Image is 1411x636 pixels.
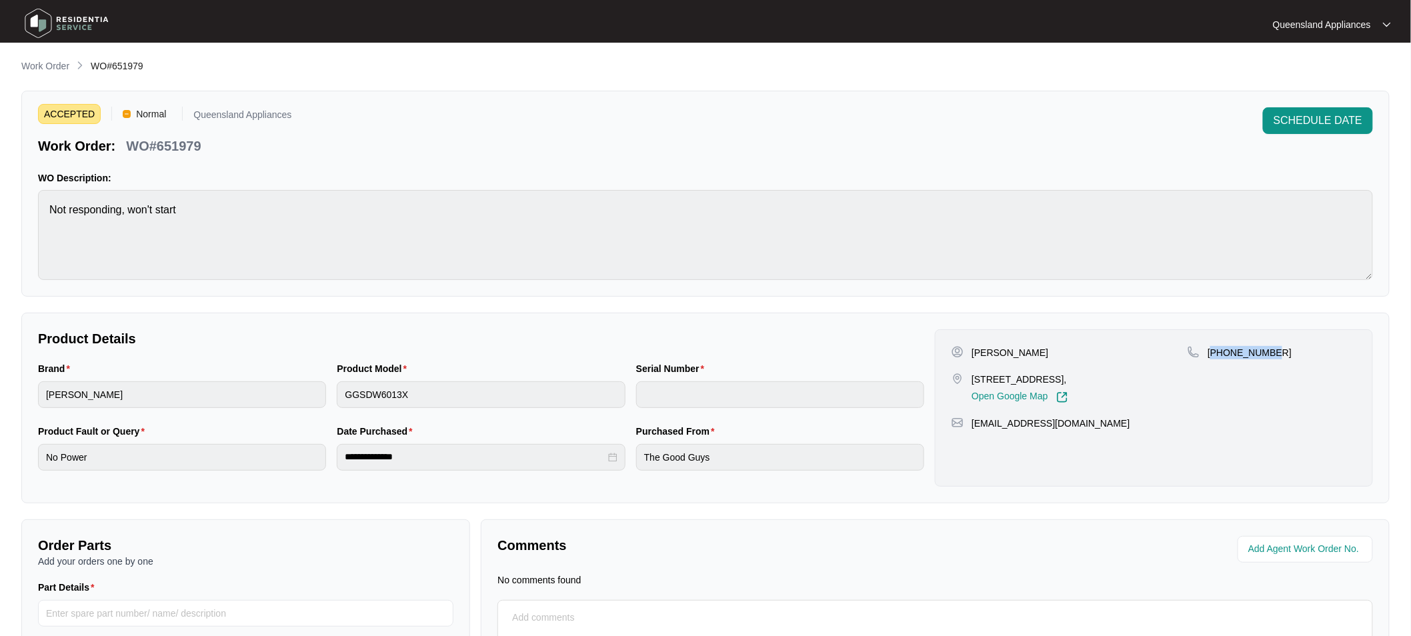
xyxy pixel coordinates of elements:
[38,104,101,124] span: ACCEPTED
[337,425,417,438] label: Date Purchased
[38,137,115,155] p: Work Order:
[1273,18,1371,31] p: Queensland Appliances
[1263,107,1373,134] button: SCHEDULE DATE
[972,346,1048,359] p: [PERSON_NAME]
[497,536,926,555] p: Comments
[38,600,453,627] input: Part Details
[21,59,69,73] p: Work Order
[337,381,625,408] input: Product Model
[38,171,1373,185] p: WO Description:
[91,61,143,71] span: WO#651979
[636,362,710,375] label: Serial Number
[636,381,924,408] input: Serial Number
[193,110,291,124] p: Queensland Appliances
[337,362,412,375] label: Product Model
[952,373,964,385] img: map-pin
[972,417,1130,430] p: [EMAIL_ADDRESS][DOMAIN_NAME]
[497,573,581,587] p: No comments found
[126,137,201,155] p: WO#651979
[38,190,1373,280] textarea: Not responding, won't start
[20,3,113,43] img: residentia service logo
[972,373,1068,386] p: [STREET_ADDRESS],
[345,450,605,464] input: Date Purchased
[1056,391,1068,403] img: Link-External
[952,417,964,429] img: map-pin
[38,329,924,348] p: Product Details
[1274,113,1362,129] span: SCHEDULE DATE
[38,581,100,594] label: Part Details
[123,110,131,118] img: Vercel Logo
[38,381,326,408] input: Brand
[38,425,150,438] label: Product Fault or Query
[131,104,171,124] span: Normal
[38,362,75,375] label: Brand
[38,444,326,471] input: Product Fault or Query
[1208,346,1292,359] p: [PHONE_NUMBER]
[636,444,924,471] input: Purchased From
[972,391,1068,403] a: Open Google Map
[19,59,72,74] a: Work Order
[952,346,964,358] img: user-pin
[38,536,453,555] p: Order Parts
[75,60,85,71] img: chevron-right
[1248,541,1365,557] input: Add Agent Work Order No.
[1383,21,1391,28] img: dropdown arrow
[1188,346,1200,358] img: map-pin
[636,425,720,438] label: Purchased From
[38,555,453,568] p: Add your orders one by one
